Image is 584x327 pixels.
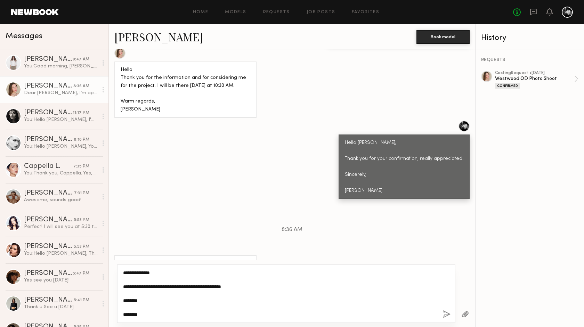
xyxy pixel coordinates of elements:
[24,297,74,304] div: [PERSON_NAME]
[121,66,250,114] div: Hello Thank you for the information and for considering me for the project. I will be there [DATE...
[24,116,98,123] div: You: Hello [PERSON_NAME], I'm really sorry about that. We are going to plan two new casting dates...
[495,83,520,89] div: Confirmed
[307,10,335,15] a: Job Posts
[24,304,98,310] div: Thank u See u [DATE]
[282,227,302,233] span: 8:36 AM
[121,260,250,316] div: Dear [PERSON_NAME], I’m apologies and very very sorry. I can’t come [DATE] because I got some ser...
[73,110,89,116] div: 11:17 PM
[416,33,470,39] a: Book model
[481,58,578,63] div: REQUESTS
[24,243,74,250] div: [PERSON_NAME]
[74,244,89,250] div: 5:53 PM
[24,197,98,203] div: Awesome, sounds good!
[24,109,73,116] div: [PERSON_NAME]
[24,216,74,223] div: [PERSON_NAME]
[114,29,203,44] a: [PERSON_NAME]
[345,139,463,195] div: Hello [PERSON_NAME], Thank you for your confirmation, really appreciated. Sincerely, [PERSON_NAME]
[73,270,89,277] div: 5:47 PM
[74,217,89,223] div: 5:53 PM
[24,56,73,63] div: [PERSON_NAME]
[73,83,89,90] div: 8:36 AM
[495,71,574,75] div: casting Request • [DATE]
[24,83,73,90] div: [PERSON_NAME]
[495,75,574,82] div: Westwood OD Photo Shoot
[24,277,98,284] div: Yes see you [DATE]!
[263,10,290,15] a: Requests
[74,137,89,143] div: 8:10 PM
[74,297,89,304] div: 5:41 PM
[352,10,379,15] a: Favorites
[24,250,98,257] div: You: Hello [PERSON_NAME], Thank you for your confirmation. Sincerely, [PERSON_NAME]
[24,163,73,170] div: Cappella L.
[73,163,89,170] div: 7:35 PM
[193,10,209,15] a: Home
[24,143,98,150] div: You: Hello [PERSON_NAME], You are very welcome. We will post new job opportunities and castings f...
[416,30,470,44] button: Book model
[495,71,578,89] a: castingRequest •[DATE]Westwood OD Photo ShootConfirmed
[225,10,246,15] a: Models
[24,270,73,277] div: [PERSON_NAME]
[24,190,74,197] div: [PERSON_NAME]
[24,223,98,230] div: Perfect! I will see you at 5:30 then!
[24,170,98,177] div: You: Thank you, Cappella. Yes, that is the address. See you [DATE].
[24,90,98,96] div: Dear [PERSON_NAME], I’m apologies and very very sorry. I can’t come [DATE] because I got some ser...
[6,32,42,40] span: Messages
[481,34,578,42] div: History
[73,56,89,63] div: 9:47 AM
[74,190,89,197] div: 7:31 PM
[24,136,74,143] div: [PERSON_NAME]
[24,63,98,70] div: You: Good morning, [PERSON_NAME]! Thank you for letting us know and sorry about your emergency. S...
